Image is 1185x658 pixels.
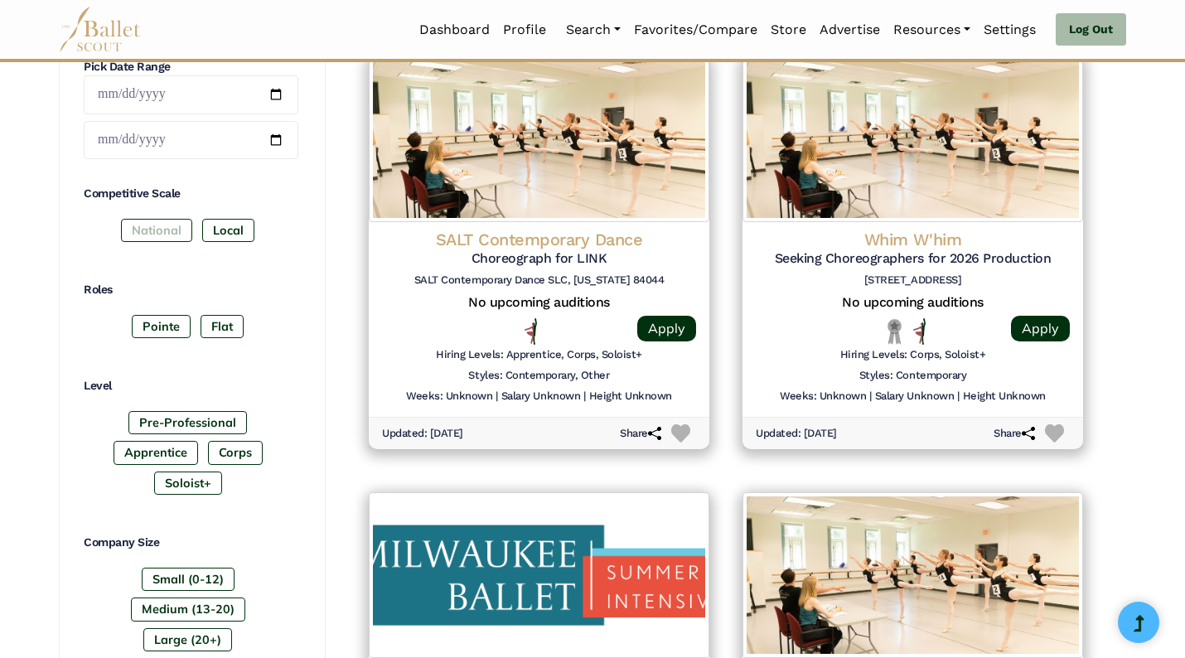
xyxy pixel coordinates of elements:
[887,12,977,47] a: Resources
[620,427,661,441] h6: Share
[637,316,696,341] a: Apply
[142,568,235,591] label: Small (0-12)
[780,389,866,404] h6: Weeks: Unknown
[436,348,642,362] h6: Hiring Levels: Apprentice, Corps, Soloist+
[589,389,672,404] h6: Height Unknown
[128,411,247,434] label: Pre-Professional
[671,424,690,443] img: Heart
[756,427,837,441] h6: Updated: [DATE]
[369,56,709,222] img: Logo
[756,229,1070,250] h4: Whim W'him
[84,59,298,75] h4: Pick Date Range
[84,186,298,202] h4: Competitive Scale
[813,12,887,47] a: Advertise
[114,441,198,464] label: Apprentice
[84,282,298,298] h4: Roles
[963,389,1046,404] h6: Height Unknown
[382,427,463,441] h6: Updated: [DATE]
[201,315,244,338] label: Flat
[132,315,191,338] label: Pointe
[496,389,498,404] h6: |
[121,219,192,242] label: National
[840,348,986,362] h6: Hiring Levels: Corps, Soloist+
[369,492,709,658] img: Logo
[202,219,254,242] label: Local
[957,389,960,404] h6: |
[131,598,245,621] label: Medium (13-20)
[382,229,696,250] h4: SALT Contemporary Dance
[884,318,905,344] img: Local
[627,12,764,47] a: Favorites/Compare
[859,369,966,383] h6: Styles: Contemporary
[525,318,537,345] img: All
[1011,316,1070,341] a: Apply
[382,250,696,268] h5: Choreograph for LINK
[1045,424,1064,443] img: Heart
[742,492,1083,658] img: Logo
[559,12,627,47] a: Search
[208,441,263,464] label: Corps
[1056,13,1126,46] a: Log Out
[875,389,954,404] h6: Salary Unknown
[382,294,696,312] h5: No upcoming auditions
[501,389,580,404] h6: Salary Unknown
[742,56,1083,222] img: Logo
[468,369,609,383] h6: Styles: Contemporary, Other
[84,535,298,551] h4: Company Size
[756,250,1070,268] h5: Seeking Choreographers for 2026 Production
[583,389,586,404] h6: |
[84,378,298,394] h4: Level
[764,12,813,47] a: Store
[913,318,926,345] img: All
[994,427,1035,441] h6: Share
[406,389,492,404] h6: Weeks: Unknown
[154,472,222,495] label: Soloist+
[496,12,553,47] a: Profile
[756,273,1070,288] h6: [STREET_ADDRESS]
[382,273,696,288] h6: SALT Contemporary Dance SLC, [US_STATE] 84044
[413,12,496,47] a: Dashboard
[143,628,232,651] label: Large (20+)
[869,389,872,404] h6: |
[756,294,1070,312] h5: No upcoming auditions
[977,12,1042,47] a: Settings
